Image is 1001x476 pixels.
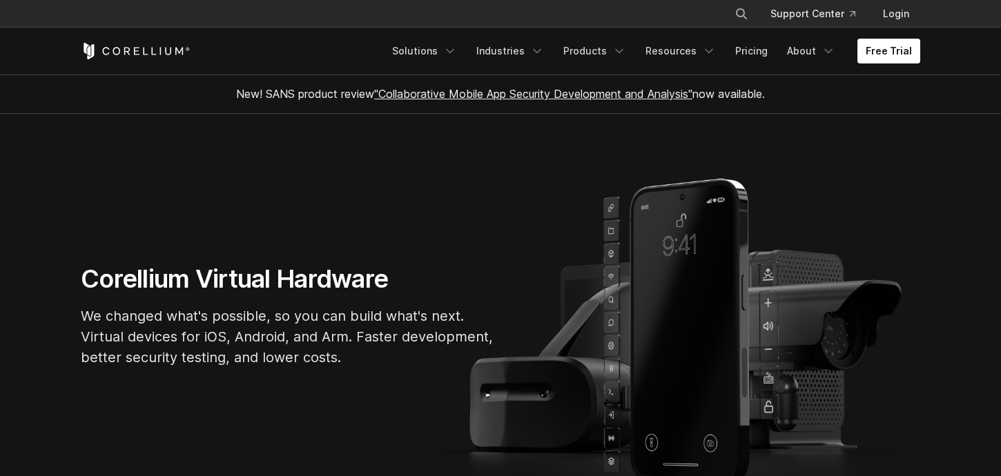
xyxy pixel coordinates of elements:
[727,39,776,63] a: Pricing
[468,39,552,63] a: Industries
[555,39,634,63] a: Products
[718,1,920,26] div: Navigation Menu
[729,1,754,26] button: Search
[81,306,495,368] p: We changed what's possible, so you can build what's next. Virtual devices for iOS, Android, and A...
[236,87,765,101] span: New! SANS product review now available.
[637,39,724,63] a: Resources
[81,264,495,295] h1: Corellium Virtual Hardware
[374,87,692,101] a: "Collaborative Mobile App Security Development and Analysis"
[779,39,844,63] a: About
[857,39,920,63] a: Free Trial
[81,43,191,59] a: Corellium Home
[759,1,866,26] a: Support Center
[872,1,920,26] a: Login
[384,39,920,63] div: Navigation Menu
[384,39,465,63] a: Solutions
